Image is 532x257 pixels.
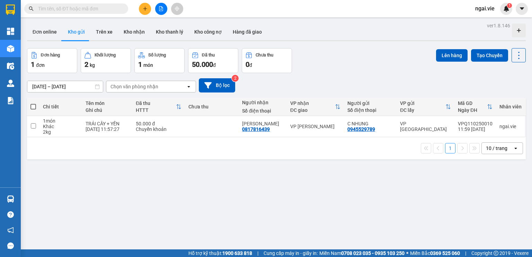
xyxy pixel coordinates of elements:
[471,49,508,62] button: Tạo Chuyến
[199,78,235,92] button: Bộ lọc
[242,121,283,126] div: Chú Hồng
[347,107,393,113] div: Số điện thoại
[143,6,148,11] span: plus
[155,3,167,15] button: file-add
[171,3,183,15] button: aim
[503,6,509,12] img: icon-new-feature
[175,6,179,11] span: aim
[7,28,14,35] img: dashboard-icon
[31,60,35,69] span: 1
[400,121,451,132] div: VP [GEOGRAPHIC_DATA]
[7,211,14,218] span: question-circle
[516,3,528,15] button: caret-down
[519,6,525,12] span: caret-down
[136,107,176,113] div: HTTT
[136,100,176,106] div: Đã thu
[43,104,79,109] div: Chi tiết
[7,80,14,87] img: warehouse-icon
[458,121,493,126] div: VPQ110250010
[290,124,340,129] div: VP [PERSON_NAME]
[7,195,14,203] img: warehouse-icon
[38,5,120,12] input: Tìm tên, số ĐT hoặc mã đơn
[470,4,500,13] span: ngai.vie
[232,75,239,82] sup: 2
[143,62,153,68] span: món
[213,62,216,68] span: đ
[458,100,487,106] div: Mã GD
[242,100,283,105] div: Người nhận
[445,143,455,153] button: 1
[242,126,270,132] div: 0817816439
[86,107,129,113] div: Ghi chú
[81,48,131,73] button: Khối lượng2kg
[132,98,185,116] th: Toggle SortBy
[188,104,235,109] div: Chưa thu
[136,126,181,132] div: Chuyển khoản
[499,124,522,129] div: ngai.vie
[7,62,14,70] img: warehouse-icon
[43,124,79,129] div: Khác
[41,53,60,57] div: Đơn hàng
[341,250,405,256] strong: 0708 023 035 - 0935 103 250
[430,250,460,256] strong: 0369 525 060
[465,249,466,257] span: |
[400,100,445,106] div: VP gửi
[27,81,103,92] input: Select a date range.
[406,252,408,255] span: ⚪️
[347,100,393,106] div: Người gửi
[400,107,445,113] div: ĐC lấy
[222,250,252,256] strong: 1900 633 818
[264,249,318,257] span: Cung cấp máy in - giấy in:
[118,24,150,40] button: Kho nhận
[90,62,95,68] span: kg
[43,118,79,124] div: 1 món
[134,48,185,73] button: Số lượng1món
[85,60,88,69] span: 2
[139,3,151,15] button: plus
[202,53,215,57] div: Đã thu
[192,60,213,69] span: 50.000
[138,60,142,69] span: 1
[62,24,90,40] button: Kho gửi
[90,24,118,40] button: Trên xe
[242,108,283,114] div: Số điện thoại
[86,121,129,126] div: TRÁI CÂY + YẾN
[136,121,181,126] div: 50.000 đ
[347,121,393,126] div: C NHUNG
[512,24,526,37] div: Tạo kho hàng mới
[249,62,252,68] span: đ
[29,6,34,11] span: search
[397,98,454,116] th: Toggle SortBy
[287,98,344,116] th: Toggle SortBy
[347,126,375,132] div: 0945529789
[242,48,292,73] button: Chưa thu0đ
[189,24,227,40] button: Kho công nợ
[7,45,14,52] img: warehouse-icon
[436,49,468,62] button: Lên hàng
[148,53,166,57] div: Số lượng
[458,107,487,113] div: Ngày ĐH
[507,3,512,8] sup: 1
[150,24,189,40] button: Kho thanh lý
[95,53,116,57] div: Khối lượng
[513,145,518,151] svg: open
[458,126,493,132] div: 11:59 [DATE]
[227,24,267,40] button: Hàng đã giao
[6,5,15,15] img: logo-vxr
[508,3,511,8] span: 1
[499,104,522,109] div: Nhân viên
[7,227,14,233] span: notification
[27,48,77,73] button: Đơn hàng1đơn
[487,22,510,29] div: ver 1.8.146
[186,84,192,89] svg: open
[7,97,14,104] img: solution-icon
[257,249,258,257] span: |
[110,83,158,90] div: Chọn văn phòng nhận
[454,98,496,116] th: Toggle SortBy
[188,48,238,73] button: Đã thu50.000đ
[36,62,45,68] span: đơn
[410,249,460,257] span: Miền Bắc
[86,126,129,132] div: 12/10/2025 11:57:27
[43,129,79,135] div: 2 kg
[486,145,507,152] div: 10 / trang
